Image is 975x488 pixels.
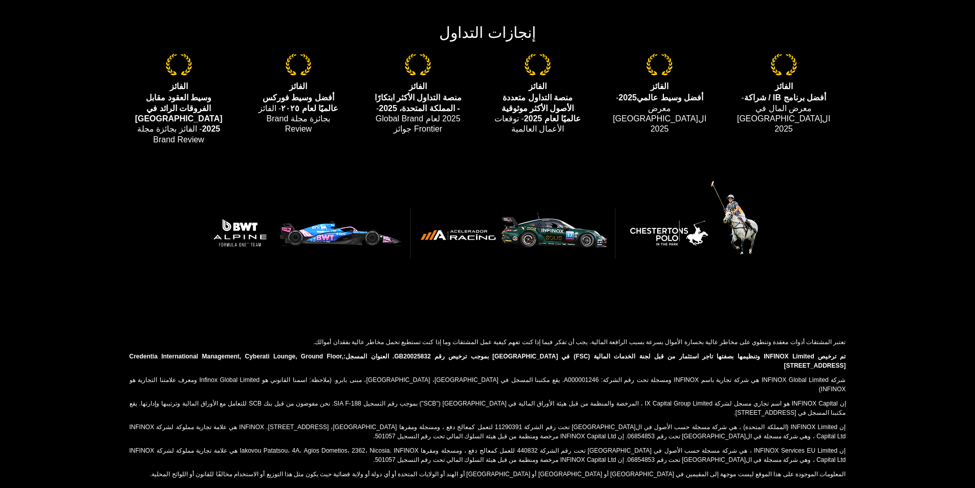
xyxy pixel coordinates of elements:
strong: الفائز [775,82,793,91]
strong: الفائز [409,82,427,91]
strong: تم ترخيص INFINOX Limited وتنظيمها بصفتها تاجر استثمار من قبل لجنة الخدمات المالية (FSC) في [GEOGR... [129,353,846,369]
p: - الفائز بجائزة مجلة Brand Review [254,93,343,134]
strong: منصة التداول الأكثر ابتكارًا - المملكة المتحدة، 2025 [375,93,462,112]
strong: الفائز [529,82,547,91]
strong: وسيط العقود مقابل الفروقات الرائد في [GEOGRAPHIC_DATA] 2025 [135,93,223,133]
p: إن INFINOX Capital هو اسم تجاري مسجل لشركة IX Capital Group Limited ، المرخصة والمنظمة من قبل هيئ... [129,399,846,417]
strong: الفائز [289,82,307,91]
p: إن INFINOX Services EU Limited ، هي شركة مسجلة حسب الأصول في [GEOGRAPHIC_DATA] تحت رقم الشركة 440... [129,446,846,464]
strong: منصة التداول متعددة الأصول الأكثر موثوقية عالميًا لعام 2025 [502,93,581,123]
strong: أفضل برنامج IB / شراكة [744,93,826,102]
h2: إنجازات التداول [129,22,846,44]
p: - توقعات الأعمال العالمية [493,93,582,134]
strong: أفضل وسيط فوركس عالميًا لعام ٢٠٢٥ [263,93,338,112]
p: - معرض ال[GEOGRAPHIC_DATA] 2025 [613,93,706,134]
p: إن INFINOX Limited (المملكة المتحدة) ، هي شركة مسجلة حسب الأصول في ال[GEOGRAPHIC_DATA] تحت رقم ال... [129,422,846,441]
strong: الفائز [651,82,668,91]
p: - الفائز بجائزة مجلة Brand Review [134,93,223,145]
p: المعلومات الموجودة على هذا الموقع ليست موجهة إلى المقيمين في [GEOGRAPHIC_DATA] أو [GEOGRAPHIC_DAT... [129,470,846,479]
p: تعتبر المشتقات أدوات معقدة وتنطوي على مخاطر عالية بخسارة الأموال بسرعة بسبب الرافعة المالية. يجب ... [129,337,846,347]
strong: الفائز [170,82,188,91]
p: - 2025 لعام Global Brand Frontier جوائز [374,93,463,134]
p: شركة INFINOX Global Limited هي شركة تجارية باسم INFINOX ومسجلة تحت رقم الشركة: A000001246. يقع مك... [129,375,846,394]
strong: أفضل وسيط عالمي2025 [619,93,703,102]
p: - معرض المال في ال[GEOGRAPHIC_DATA] 2025 [737,93,831,134]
